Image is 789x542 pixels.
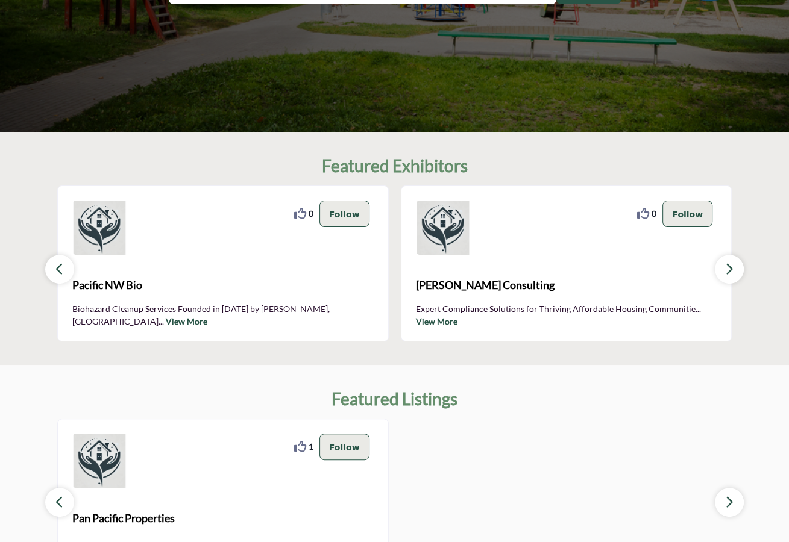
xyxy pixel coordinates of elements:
[309,207,313,220] span: 0
[416,201,470,255] img: Sheila King Consulting
[329,207,360,220] p: Follow
[332,389,457,410] h2: Featured Listings
[416,269,717,302] a: [PERSON_NAME] Consulting
[652,207,656,220] span: 0
[159,316,164,326] span: ...
[72,510,374,526] span: Pan Pacific Properties
[166,316,207,326] a: View More
[416,316,457,326] a: View More
[416,277,717,293] span: [PERSON_NAME] Consulting
[319,434,369,460] button: Follow
[322,156,468,176] h2: Featured Exhibitors
[319,201,369,227] button: Follow
[72,277,374,293] span: Pacific NW Bio
[329,440,360,453] p: Follow
[672,207,703,220] p: Follow
[72,434,127,488] img: Pan Pacific Properties
[416,269,717,302] b: Sheila King Consulting
[72,302,374,326] p: Biohazard Cleanup Services Founded in [DATE] by [PERSON_NAME], [GEOGRAPHIC_DATA]
[662,201,712,227] button: Follow
[72,269,374,302] a: Pacific NW Bio
[72,201,127,255] img: Pacific NW Bio
[309,440,313,453] span: 1
[416,302,717,326] p: Expert Compliance Solutions for Thriving Affordable Housing Communitie
[696,304,701,314] span: ...
[72,502,374,535] a: Pan Pacific Properties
